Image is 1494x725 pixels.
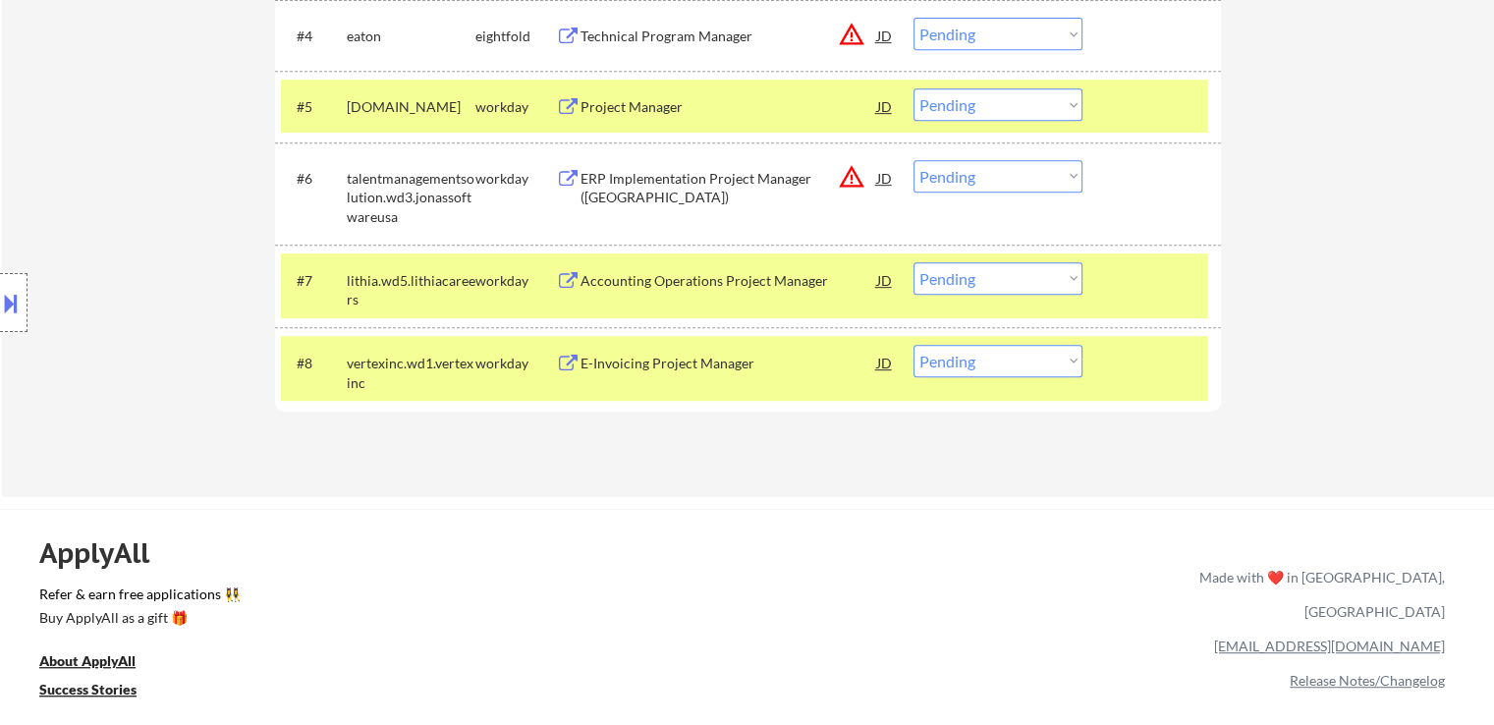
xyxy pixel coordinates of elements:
div: [DOMAIN_NAME] [347,97,475,117]
div: JD [875,18,895,53]
div: ERP Implementation Project Manager ([GEOGRAPHIC_DATA]) [581,169,877,207]
div: Technical Program Manager [581,27,877,46]
div: #5 [297,97,331,117]
div: workday [475,271,556,291]
div: ApplyAll [39,536,172,570]
a: About ApplyAll [39,651,163,676]
button: warning_amber [838,163,865,191]
div: workday [475,97,556,117]
div: eaton [347,27,475,46]
a: [EMAIL_ADDRESS][DOMAIN_NAME] [1214,638,1445,654]
a: Buy ApplyAll as a gift 🎁 [39,608,236,633]
div: Project Manager [581,97,877,117]
div: workday [475,354,556,373]
div: E-Invoicing Project Manager [581,354,877,373]
div: lithia.wd5.lithiacareers [347,271,475,309]
div: Accounting Operations Project Manager [581,271,877,291]
div: JD [875,88,895,124]
div: Made with ❤️ in [GEOGRAPHIC_DATA], [GEOGRAPHIC_DATA] [1191,560,1445,629]
button: warning_amber [838,21,865,48]
a: Release Notes/Changelog [1290,672,1445,689]
a: Success Stories [39,680,163,704]
div: JD [875,160,895,195]
a: Refer & earn free applications 👯‍♀️ [39,587,789,608]
div: vertexinc.wd1.vertexinc [347,354,475,392]
u: Success Stories [39,681,137,697]
div: Buy ApplyAll as a gift 🎁 [39,611,236,625]
div: eightfold [475,27,556,46]
div: talentmanagementsolution.wd3.jonassoftwareusa [347,169,475,227]
div: JD [875,345,895,380]
div: JD [875,262,895,298]
div: workday [475,169,556,189]
u: About ApplyAll [39,652,136,669]
div: #4 [297,27,331,46]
